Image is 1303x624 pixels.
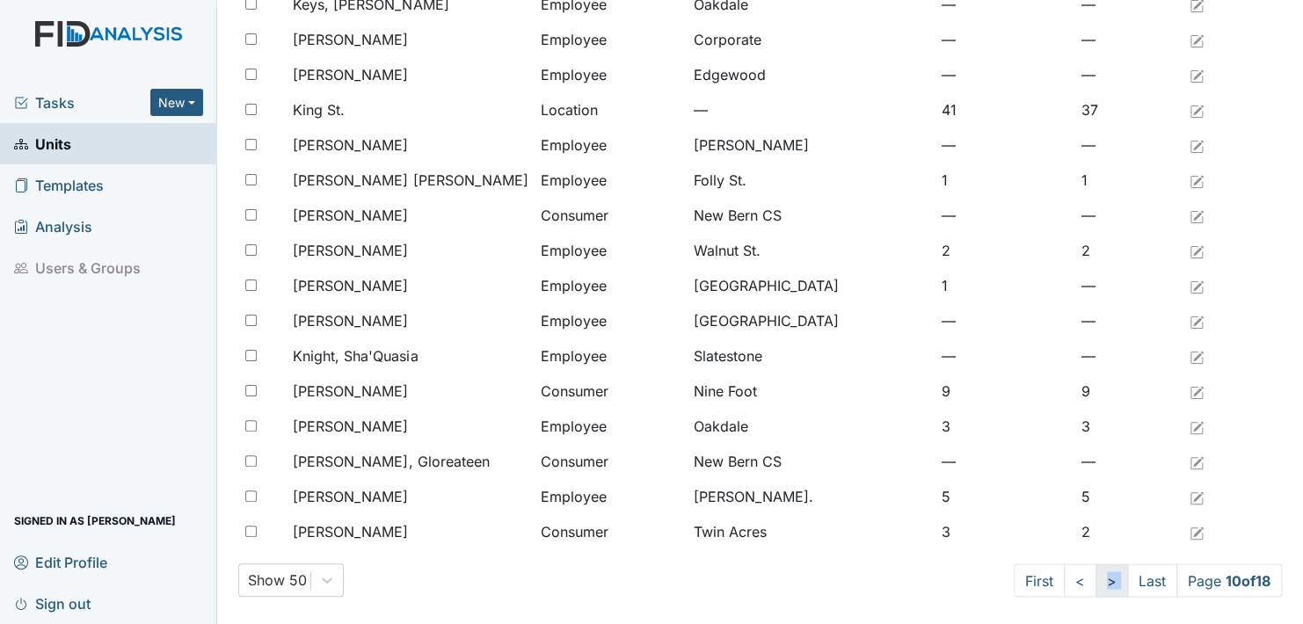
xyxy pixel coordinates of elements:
[1127,563,1177,597] a: Last
[934,92,1074,127] td: 41
[687,233,934,268] td: Walnut St.
[1226,571,1270,589] strong: 10 of 18
[1190,416,1204,437] a: Edit
[534,127,687,163] td: Employee
[14,507,176,534] span: Signed in as [PERSON_NAME]
[534,479,687,514] td: Employee
[534,198,687,233] td: Consumer
[534,57,687,92] td: Employee
[687,268,934,303] td: [GEOGRAPHIC_DATA]
[687,92,934,127] td: —
[1190,134,1204,156] a: Edit
[1074,268,1183,303] td: —
[534,409,687,444] td: Employee
[1074,92,1183,127] td: 37
[1074,338,1183,374] td: —
[293,451,489,472] span: [PERSON_NAME], Gloreateen
[293,310,408,331] span: [PERSON_NAME]
[1190,521,1204,542] a: Edit
[1014,563,1065,597] a: First
[687,479,934,514] td: [PERSON_NAME].
[150,89,203,116] button: New
[1096,563,1128,597] a: >
[687,127,934,163] td: [PERSON_NAME]
[1064,563,1096,597] a: <
[1190,345,1204,366] a: Edit
[1190,64,1204,85] a: Edit
[934,338,1074,374] td: —
[1074,57,1183,92] td: —
[14,130,71,157] span: Units
[534,233,687,268] td: Employee
[934,303,1074,338] td: —
[934,127,1074,163] td: —
[534,303,687,338] td: Employee
[687,374,934,409] td: Nine Foot
[934,514,1074,549] td: 3
[534,514,687,549] td: Consumer
[1074,479,1183,514] td: 5
[14,548,107,576] span: Edit Profile
[1190,275,1204,296] a: Edit
[14,92,150,113] a: Tasks
[293,170,528,191] span: [PERSON_NAME] [PERSON_NAME]
[1190,451,1204,472] a: Edit
[293,381,408,402] span: [PERSON_NAME]
[14,171,104,199] span: Templates
[1190,170,1204,191] a: Edit
[1074,409,1183,444] td: 3
[1190,381,1204,402] a: Edit
[534,338,687,374] td: Employee
[534,268,687,303] td: Employee
[14,213,92,240] span: Analysis
[1190,310,1204,331] a: Edit
[14,590,91,617] span: Sign out
[1074,374,1183,409] td: 9
[1190,240,1204,261] a: Edit
[293,521,408,542] span: [PERSON_NAME]
[293,99,345,120] span: King St.
[934,57,1074,92] td: —
[934,233,1074,268] td: 2
[1074,233,1183,268] td: 2
[293,275,408,296] span: [PERSON_NAME]
[248,570,307,591] div: Show 50
[687,303,934,338] td: [GEOGRAPHIC_DATA]
[1190,29,1204,50] a: Edit
[687,163,934,198] td: Folly St.
[934,479,1074,514] td: 5
[534,92,687,127] td: Location
[534,163,687,198] td: Employee
[687,198,934,233] td: New Bern CS
[1074,303,1183,338] td: —
[1190,486,1204,507] a: Edit
[293,240,408,261] span: [PERSON_NAME]
[1074,514,1183,549] td: 2
[1176,563,1282,597] span: Page
[1190,205,1204,226] a: Edit
[1074,444,1183,479] td: —
[293,416,408,437] span: [PERSON_NAME]
[1074,198,1183,233] td: —
[687,57,934,92] td: Edgewood
[293,345,418,366] span: Knight, Sha'Quasia
[934,409,1074,444] td: 3
[293,134,408,156] span: [PERSON_NAME]
[934,444,1074,479] td: —
[293,205,408,226] span: [PERSON_NAME]
[293,486,408,507] span: [PERSON_NAME]
[293,29,408,50] span: [PERSON_NAME]
[687,22,934,57] td: Corporate
[1074,22,1183,57] td: —
[1074,127,1183,163] td: —
[687,409,934,444] td: Oakdale
[934,163,1074,198] td: 1
[1190,99,1204,120] a: Edit
[534,444,687,479] td: Consumer
[534,22,687,57] td: Employee
[1014,563,1282,597] nav: task-pagination
[687,444,934,479] td: New Bern CS
[934,22,1074,57] td: —
[934,268,1074,303] td: 1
